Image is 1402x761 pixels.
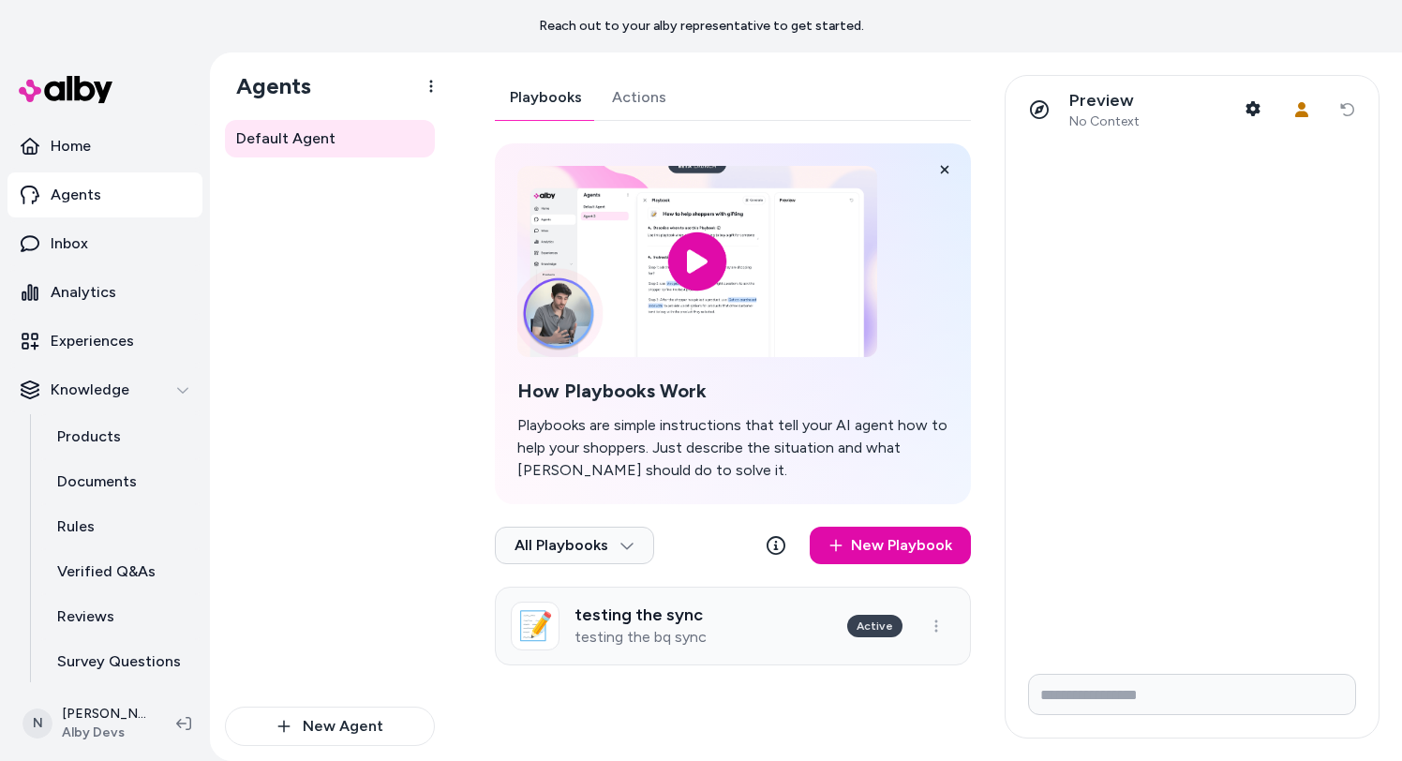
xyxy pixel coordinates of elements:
span: N [22,709,52,739]
p: [PERSON_NAME] [62,705,146,724]
a: Rules [38,504,202,549]
p: Rules [57,515,95,538]
a: Inbox [7,221,202,266]
p: Home [51,135,91,157]
a: Agents [7,172,202,217]
a: Reviews [38,594,202,639]
span: All Playbooks [515,536,634,555]
p: Products [57,425,121,448]
p: Reviews [57,605,114,628]
p: Reach out to your alby representative to get started. [539,17,864,36]
a: New Playbook [810,527,971,564]
a: Default Agent [225,120,435,157]
a: 📝testing the synctesting the bq syncActive [495,587,971,665]
p: Knowledge [51,379,129,401]
p: Inbox [51,232,88,255]
p: Documents [57,470,137,493]
span: No Context [1069,113,1140,130]
span: Default Agent [236,127,336,150]
span: Alby Devs [62,724,146,742]
a: Home [7,124,202,169]
h2: How Playbooks Work [517,380,948,403]
button: N[PERSON_NAME]Alby Devs [11,694,161,754]
p: Playbooks are simple instructions that tell your AI agent how to help your shoppers. Just describ... [517,414,948,482]
p: Analytics [51,281,116,304]
h1: Agents [221,72,311,100]
a: Documents [38,459,202,504]
div: Active [847,615,902,637]
p: testing the bq sync [574,628,707,647]
a: Experiences [7,319,202,364]
a: Actions [597,75,681,120]
h3: testing the sync [574,605,707,624]
a: Survey Questions [38,639,202,684]
img: alby Logo [19,76,112,103]
p: Verified Q&As [57,560,156,583]
p: Experiences [51,330,134,352]
div: 📝 [511,602,559,650]
p: Agents [51,184,101,206]
a: Verified Q&As [38,549,202,594]
button: New Agent [225,707,435,746]
a: Analytics [7,270,202,315]
a: Products [38,414,202,459]
button: Knowledge [7,367,202,412]
p: Survey Questions [57,650,181,673]
button: All Playbooks [495,527,654,564]
input: Write your prompt here [1028,674,1356,715]
a: Playbooks [495,75,597,120]
p: Preview [1069,90,1140,112]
